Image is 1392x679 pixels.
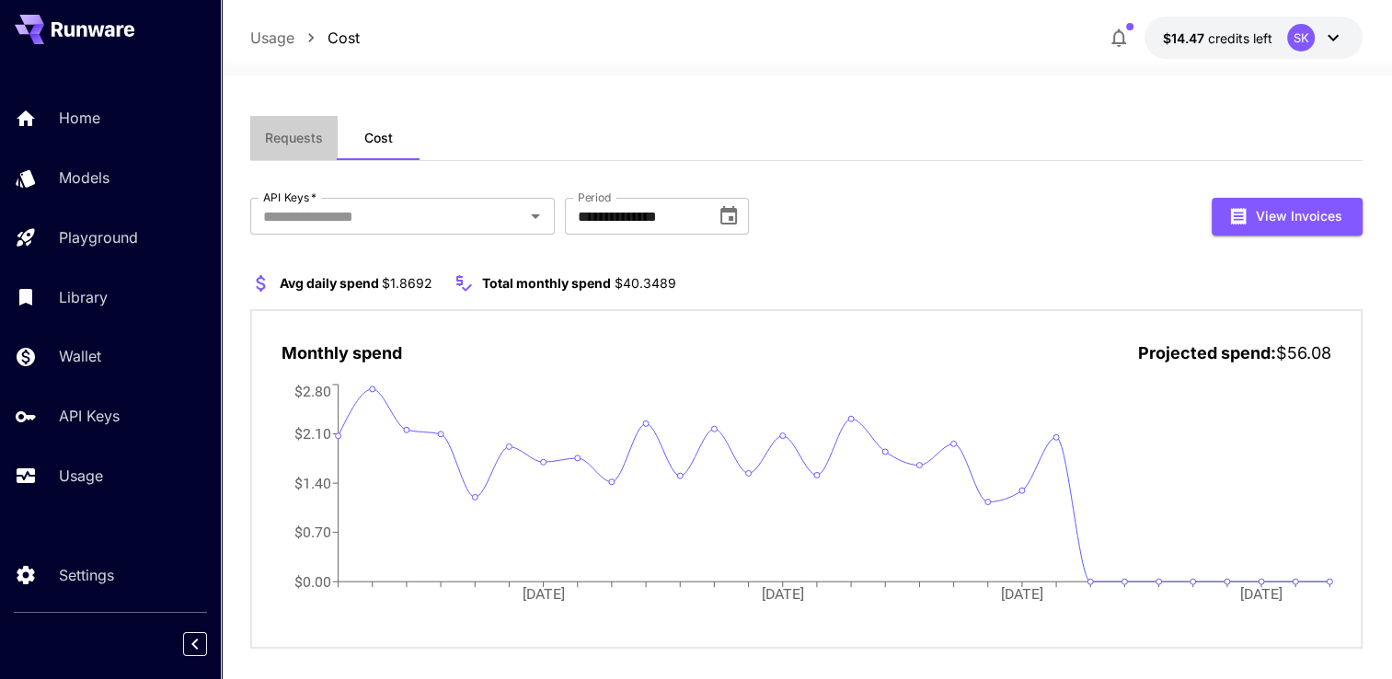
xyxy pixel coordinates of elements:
[265,130,323,146] span: Requests
[59,226,138,248] p: Playground
[59,167,109,189] p: Models
[364,130,393,146] span: Cost
[710,198,747,235] button: Choose date, selected date is Sep 1, 2025
[250,27,360,49] nav: breadcrumb
[1163,30,1208,46] span: $14.47
[59,465,103,487] p: Usage
[59,564,114,586] p: Settings
[183,632,207,656] button: Collapse sidebar
[1287,24,1315,52] div: SK
[382,275,432,291] span: $1.8692
[59,405,120,427] p: API Keys
[522,585,564,603] tspan: [DATE]
[59,345,101,367] p: Wallet
[1145,17,1363,59] button: $14.46816SK
[293,524,330,541] tspan: $0.70
[482,275,611,291] span: Total monthly spend
[523,203,548,229] button: Open
[1212,198,1363,236] button: View Invoices
[1212,206,1363,224] a: View Invoices
[293,382,330,399] tspan: $2.80
[197,627,221,661] div: Collapse sidebar
[293,474,330,491] tspan: $1.40
[59,286,108,308] p: Library
[1276,343,1331,363] span: $56.08
[280,275,379,291] span: Avg daily spend
[1001,585,1043,603] tspan: [DATE]
[328,27,360,49] a: Cost
[1208,30,1272,46] span: credits left
[1138,343,1276,363] span: Projected spend:
[1163,29,1272,48] div: $14.46816
[59,107,100,129] p: Home
[615,275,676,291] span: $40.3489
[293,572,330,590] tspan: $0.00
[762,585,804,603] tspan: [DATE]
[578,190,612,205] label: Period
[263,190,316,205] label: API Keys
[250,27,294,49] a: Usage
[282,340,402,365] p: Monthly spend
[1240,585,1283,603] tspan: [DATE]
[293,425,330,443] tspan: $2.10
